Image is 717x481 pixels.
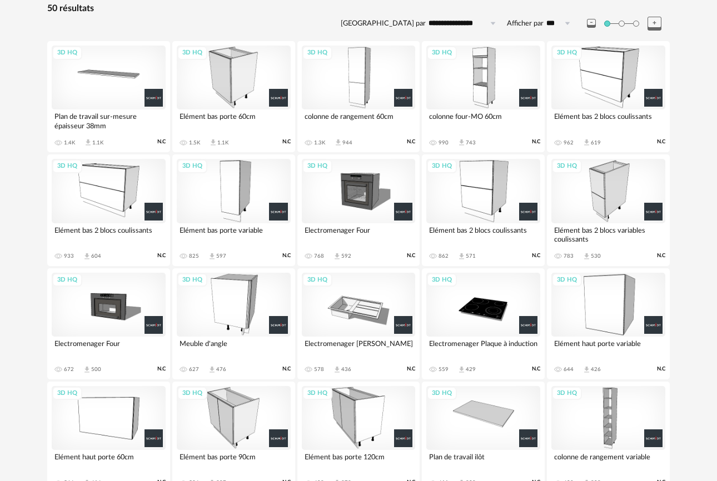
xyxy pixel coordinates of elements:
[427,159,457,173] div: 3D HQ
[427,46,457,60] div: 3D HQ
[426,337,540,359] div: Electromenager Plaque à induction
[657,138,665,146] span: N.C
[83,252,91,260] span: Download icon
[172,154,295,265] a: 3D HQ Elément bas porte variable 825 Download icon 597 N.C
[64,366,74,373] div: 672
[427,273,457,287] div: 3D HQ
[439,366,449,373] div: 559
[64,253,74,259] div: 933
[591,366,601,373] div: 426
[582,252,591,260] span: Download icon
[551,109,665,132] div: Elément bas 2 blocs coulissants
[52,109,166,132] div: Plan de travail sur-mesure épaisseur 38mm
[302,337,416,359] div: Electromenager [PERSON_NAME]
[282,252,291,259] span: N.C
[564,139,574,146] div: 962
[302,223,416,245] div: Electromenager Four
[582,365,591,374] span: Download icon
[208,252,216,260] span: Download icon
[407,365,415,373] span: N.C
[172,268,295,379] a: 3D HQ Meuble d'angle 627 Download icon 476 N.C
[302,450,416,472] div: Elément bas porte 120cm
[177,223,291,245] div: Elément bas porte variable
[83,365,91,374] span: Download icon
[302,109,416,132] div: colonne de rangement 60cm
[591,139,601,146] div: 619
[302,387,332,400] div: 3D HQ
[157,365,166,373] span: N.C
[426,109,540,132] div: colonne four-MO 60cm
[47,41,170,152] a: 3D HQ Plan de travail sur-mesure épaisseur 38mm 1.4K Download icon 1.1K N.C
[466,366,476,373] div: 429
[466,253,476,259] div: 571
[302,273,332,287] div: 3D HQ
[333,252,341,260] span: Download icon
[426,450,540,472] div: Plan de travail ilôt
[532,252,540,259] span: N.C
[564,366,574,373] div: 644
[282,138,291,146] span: N.C
[552,387,582,400] div: 3D HQ
[342,139,352,146] div: 944
[177,46,207,60] div: 3D HQ
[314,366,324,373] div: 578
[314,253,324,259] div: 768
[47,154,170,265] a: 3D HQ Elément bas 2 blocs coulissants 933 Download icon 604 N.C
[52,273,82,287] div: 3D HQ
[657,365,665,373] span: N.C
[189,139,200,146] div: 1.5K
[547,41,670,152] a: 3D HQ Elément bas 2 blocs coulissants 962 Download icon 619 N.C
[208,365,216,374] span: Download icon
[47,3,670,14] div: 50 résultats
[91,253,101,259] div: 604
[564,253,574,259] div: 783
[302,46,332,60] div: 3D HQ
[52,46,82,60] div: 3D HQ
[177,387,207,400] div: 3D HQ
[466,139,476,146] div: 743
[333,365,341,374] span: Download icon
[52,223,166,245] div: Elément bas 2 blocs coulissants
[52,337,166,359] div: Electromenager Four
[52,387,82,400] div: 3D HQ
[157,138,166,146] span: N.C
[551,337,665,359] div: Elément haut porte variable
[177,109,291,132] div: Elément bas porte 60cm
[177,273,207,287] div: 3D HQ
[157,252,166,259] span: N.C
[407,252,415,259] span: N.C
[341,366,351,373] div: 436
[547,154,670,265] a: 3D HQ Elément bas 2 blocs variables coulissants 783 Download icon 530 N.C
[422,154,545,265] a: 3D HQ Elément bas 2 blocs coulissants 862 Download icon 571 N.C
[64,139,75,146] div: 1.4K
[551,223,665,245] div: Elément bas 2 blocs variables coulissants
[216,366,226,373] div: 476
[341,253,351,259] div: 592
[457,138,466,147] span: Download icon
[547,268,670,379] a: 3D HQ Elément haut porte variable 644 Download icon 426 N.C
[297,41,420,152] a: 3D HQ colonne de rangement 60cm 1.3K Download icon 944 N.C
[92,139,103,146] div: 1.1K
[422,41,545,152] a: 3D HQ colonne four-MO 60cm 990 Download icon 743 N.C
[177,337,291,359] div: Meuble d'angle
[172,41,295,152] a: 3D HQ Elément bas porte 60cm 1.5K Download icon 1.1K N.C
[457,252,466,260] span: Download icon
[532,138,540,146] span: N.C
[507,19,544,28] label: Afficher par
[552,46,582,60] div: 3D HQ
[177,450,291,472] div: Elément bas porte 90cm
[282,365,291,373] span: N.C
[457,365,466,374] span: Download icon
[439,253,449,259] div: 862
[552,273,582,287] div: 3D HQ
[407,138,415,146] span: N.C
[52,450,166,472] div: Elément haut porte 60cm
[189,366,199,373] div: 627
[314,139,325,146] div: 1.3K
[422,268,545,379] a: 3D HQ Electromenager Plaque à induction 559 Download icon 429 N.C
[297,268,420,379] a: 3D HQ Electromenager [PERSON_NAME] 578 Download icon 436 N.C
[657,252,665,259] span: N.C
[334,138,342,147] span: Download icon
[532,365,540,373] span: N.C
[297,154,420,265] a: 3D HQ Electromenager Four 768 Download icon 592 N.C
